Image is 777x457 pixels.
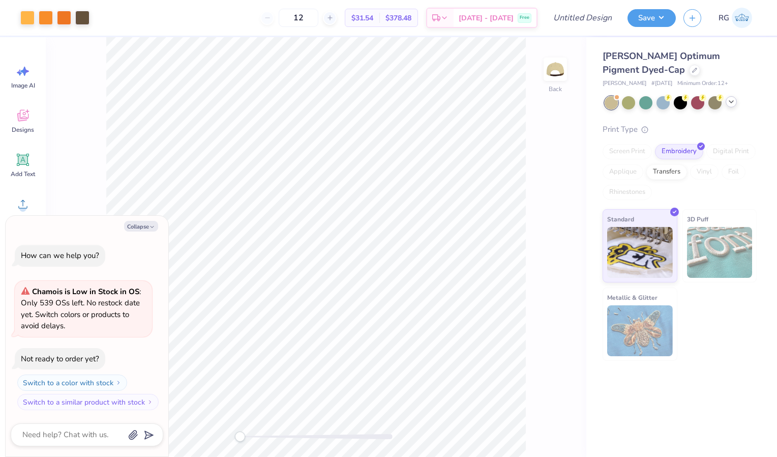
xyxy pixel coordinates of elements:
input: Untitled Design [545,8,620,28]
img: Metallic & Glitter [607,305,673,356]
img: 3D Puff [687,227,753,278]
button: Save [627,9,676,27]
span: $31.54 [351,13,373,23]
div: Screen Print [603,144,652,159]
img: Switch to a color with stock [115,380,122,386]
div: Not ready to order yet? [21,354,99,364]
span: Upload [13,214,33,222]
div: Print Type [603,124,757,135]
span: Standard [607,214,634,224]
span: [PERSON_NAME] [603,79,646,88]
span: # [DATE] [651,79,672,88]
span: [PERSON_NAME] Optimum Pigment Dyed-Cap [603,50,720,76]
img: Switch to a similar product with stock [147,399,153,405]
div: Accessibility label [235,432,245,442]
span: Metallic & Glitter [607,292,658,303]
div: Applique [603,164,643,180]
div: How can we help you? [21,250,99,261]
div: Rhinestones [603,185,652,200]
strong: Chamois is Low in Stock in OS [32,287,139,297]
span: Designs [12,126,34,134]
span: 3D Puff [687,214,708,224]
div: Digital Print [706,144,756,159]
div: Back [549,84,562,94]
a: RG [714,8,757,28]
input: – – [279,9,318,27]
button: Collapse [124,221,158,232]
span: Image AI [11,81,35,90]
div: Embroidery [655,144,703,159]
span: $378.48 [385,13,411,23]
span: RG [719,12,729,24]
img: Back [545,59,565,79]
div: Foil [722,164,745,180]
button: Switch to a color with stock [17,375,127,391]
img: Rinah Gallo [732,8,752,28]
div: Vinyl [690,164,719,180]
img: Standard [607,227,673,278]
span: Add Text [11,170,35,178]
span: Minimum Order: 12 + [677,79,728,88]
span: Free [520,14,529,21]
button: Switch to a similar product with stock [17,394,159,410]
span: [DATE] - [DATE] [459,13,514,23]
div: Transfers [646,164,687,180]
span: : Only 539 OSs left. No restock date yet. Switch colors or products to avoid delays. [21,287,141,331]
